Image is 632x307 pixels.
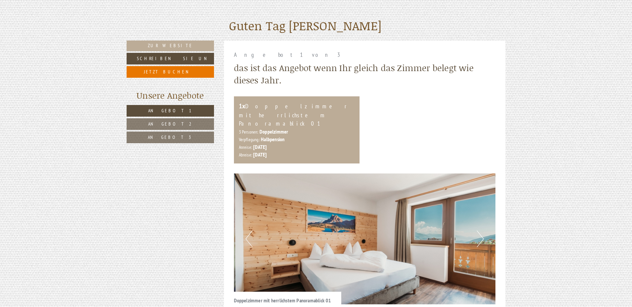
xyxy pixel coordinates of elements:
span: Angebot 1 [148,108,193,114]
small: Abreise: [239,152,253,158]
a: Zur Website [127,41,214,51]
button: Next [477,231,484,247]
small: 3 Personen: [239,129,259,135]
b: [DATE] [253,151,266,158]
span: Angebot 1 von 3 [234,51,344,58]
b: Halbpension [261,136,284,143]
a: Schreiben Sie uns [127,53,214,64]
b: [DATE] [253,144,266,150]
div: Doppelzimmer mit herrlichstem Panoramablick 01 [239,101,355,128]
img: image [234,173,496,304]
a: Jetzt buchen [127,66,214,78]
b: 1x [239,102,245,110]
small: Verpflegung: [239,137,260,143]
div: Doppelzimmer mit herrlichstem Panoramablick 01 [234,292,341,304]
h1: Guten Tag [PERSON_NAME] [229,19,382,33]
button: Previous [246,231,253,247]
span: Angebot 3 [148,134,193,140]
small: Anreise: [239,144,253,150]
div: das ist das Angebot wenn Ihr gleich das Zimmer belegt wie dieses Jahr. [234,62,496,86]
span: Angebot 2 [148,121,193,127]
b: Doppelzimmer [260,128,288,135]
div: Unsere Angebote [127,89,214,102]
